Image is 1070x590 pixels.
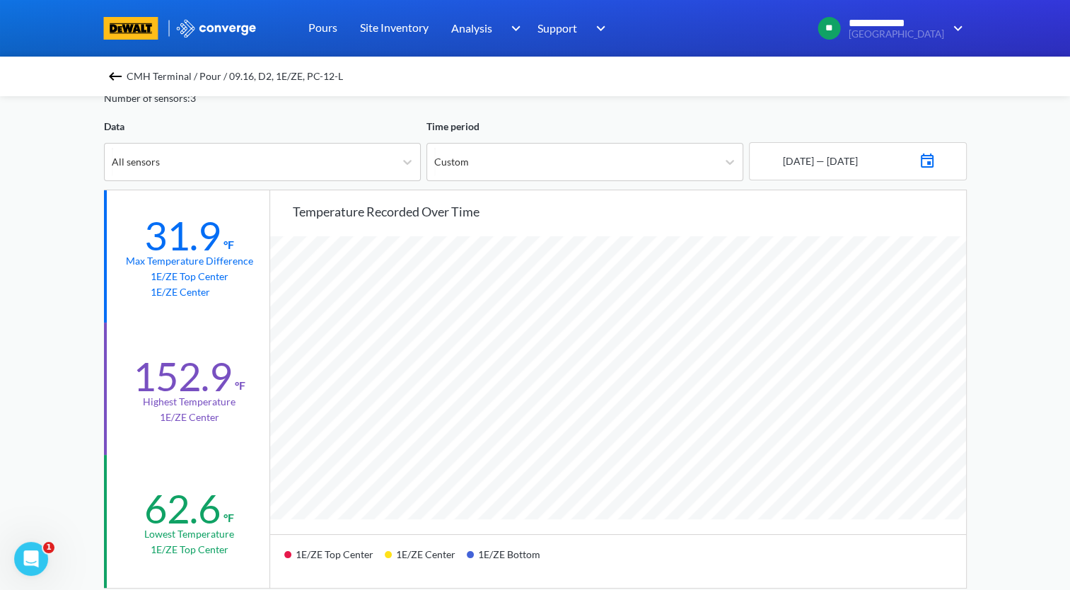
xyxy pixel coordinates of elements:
div: Number of sensors: 3 [104,91,196,106]
img: logo_ewhite.svg [175,19,257,37]
img: backspace.svg [107,68,124,85]
img: downArrow.svg [587,20,610,37]
div: Lowest temperature [144,526,234,542]
iframe: Intercom live chat [14,542,48,576]
div: 62.6 [144,485,221,533]
div: 1E/ZE Top Center [284,543,385,577]
img: branding logo [104,17,158,40]
div: [DATE] — [DATE] [780,154,858,169]
div: Highest temperature [143,394,235,410]
img: calendar_icon_blu.svg [919,149,936,169]
img: downArrow.svg [944,20,967,37]
div: Temperature recorded over time [293,202,966,221]
div: Data [104,119,421,134]
span: Analysis [451,19,492,37]
div: Max temperature difference [126,253,253,269]
p: 1E/ZE Center [160,410,219,425]
div: 152.9 [133,352,232,400]
div: 1E/ZE Center [385,543,467,577]
span: 1 [43,542,54,553]
p: 1E/ZE Top Center [151,269,228,284]
img: downArrow.svg [502,20,525,37]
p: 1E/ZE Center [151,284,228,300]
span: CMH Terminal / Pour / 09.16, D2, 1E/ZE, PC-12-L [127,66,343,86]
div: Custom [434,154,469,170]
div: 1E/ZE Bottom [467,543,552,577]
p: 1E/ZE Top Center [151,542,228,557]
a: branding logo [104,17,175,40]
span: Support [537,19,577,37]
div: 31.9 [144,212,221,260]
div: Time period [426,119,743,134]
span: [GEOGRAPHIC_DATA] [849,29,944,40]
div: All sensors [112,154,160,170]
